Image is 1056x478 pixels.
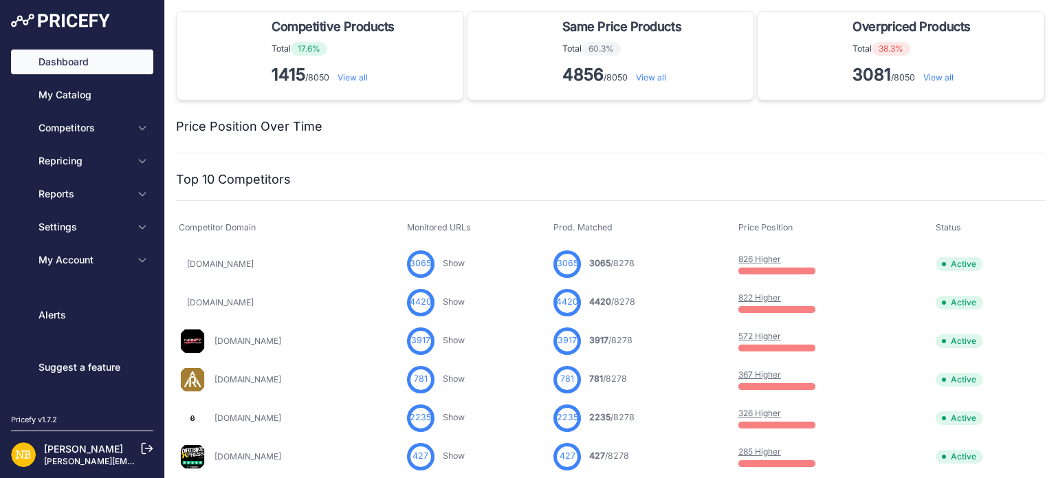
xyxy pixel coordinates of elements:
[176,170,291,189] h2: Top 10 Competitors
[556,296,578,309] span: 4420
[411,334,430,347] span: 3917
[589,450,629,461] a: 427/8278
[214,451,281,461] a: [DOMAIN_NAME]
[923,72,954,83] a: View all
[214,413,281,423] a: [DOMAIN_NAME]
[187,259,254,269] a: [DOMAIN_NAME]
[582,42,621,56] span: 60.3%
[272,65,305,85] strong: 1415
[562,64,687,86] p: /8050
[11,355,153,380] a: Suggest a feature
[11,83,153,107] a: My Catalog
[11,182,153,206] button: Reports
[44,443,123,455] a: [PERSON_NAME]
[443,412,465,422] a: Show
[589,373,627,384] a: 781/8278
[872,42,910,56] span: 38.3%
[738,446,781,457] a: 285 Higher
[11,414,57,426] div: Pricefy v1.7.2
[414,373,428,386] span: 781
[11,50,153,398] nav: Sidebar
[11,248,153,272] button: My Account
[936,411,983,425] span: Active
[936,450,983,464] span: Active
[176,117,322,136] h2: Price Position Over Time
[44,456,256,466] a: [PERSON_NAME][EMAIL_ADDRESS][DOMAIN_NAME]
[589,373,603,384] span: 781
[738,369,781,380] a: 367 Higher
[443,258,465,268] a: Show
[214,336,281,346] a: [DOMAIN_NAME]
[11,215,153,239] button: Settings
[338,72,368,83] a: View all
[560,373,574,386] span: 781
[443,373,465,384] a: Show
[38,253,129,267] span: My Account
[557,411,578,424] span: 2235
[11,50,153,74] a: Dashboard
[852,64,976,86] p: /8050
[272,17,395,36] span: Competitive Products
[852,65,891,85] strong: 3081
[589,296,611,307] span: 4420
[291,42,327,56] span: 17.6%
[443,296,465,307] a: Show
[410,296,432,309] span: 4420
[936,257,983,271] span: Active
[38,220,129,234] span: Settings
[738,408,781,418] a: 326 Higher
[272,42,400,56] p: Total
[553,222,613,232] span: Prod. Matched
[407,222,471,232] span: Monitored URLs
[589,335,608,345] span: 3917
[936,334,983,348] span: Active
[589,258,635,268] a: 3065/8278
[557,257,578,270] span: 3065
[443,335,465,345] a: Show
[738,222,793,232] span: Price Position
[589,412,635,422] a: 2235/8278
[738,331,781,341] a: 572 Higher
[589,450,605,461] span: 427
[272,64,400,86] p: /8050
[589,335,632,345] a: 3917/8278
[558,334,577,347] span: 3917
[410,411,431,424] span: 2235
[936,373,983,387] span: Active
[852,17,970,36] span: Overpriced Products
[562,17,681,36] span: Same Price Products
[38,154,129,168] span: Repricing
[589,412,610,422] span: 2235
[443,450,465,461] a: Show
[562,65,604,85] strong: 4856
[187,297,254,307] a: [DOMAIN_NAME]
[214,374,281,384] a: [DOMAIN_NAME]
[589,296,635,307] a: 4420/8278
[38,187,129,201] span: Reports
[738,292,781,303] a: 822 Higher
[412,450,428,463] span: 427
[11,149,153,173] button: Repricing
[560,450,575,463] span: 427
[11,303,153,327] a: Alerts
[936,296,983,309] span: Active
[852,42,976,56] p: Total
[179,222,256,232] span: Competitor Domain
[636,72,666,83] a: View all
[11,14,110,28] img: Pricefy Logo
[11,116,153,140] button: Competitors
[38,121,129,135] span: Competitors
[410,257,431,270] span: 3065
[562,42,687,56] p: Total
[738,254,781,264] a: 826 Higher
[936,222,961,232] span: Status
[589,258,610,268] span: 3065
